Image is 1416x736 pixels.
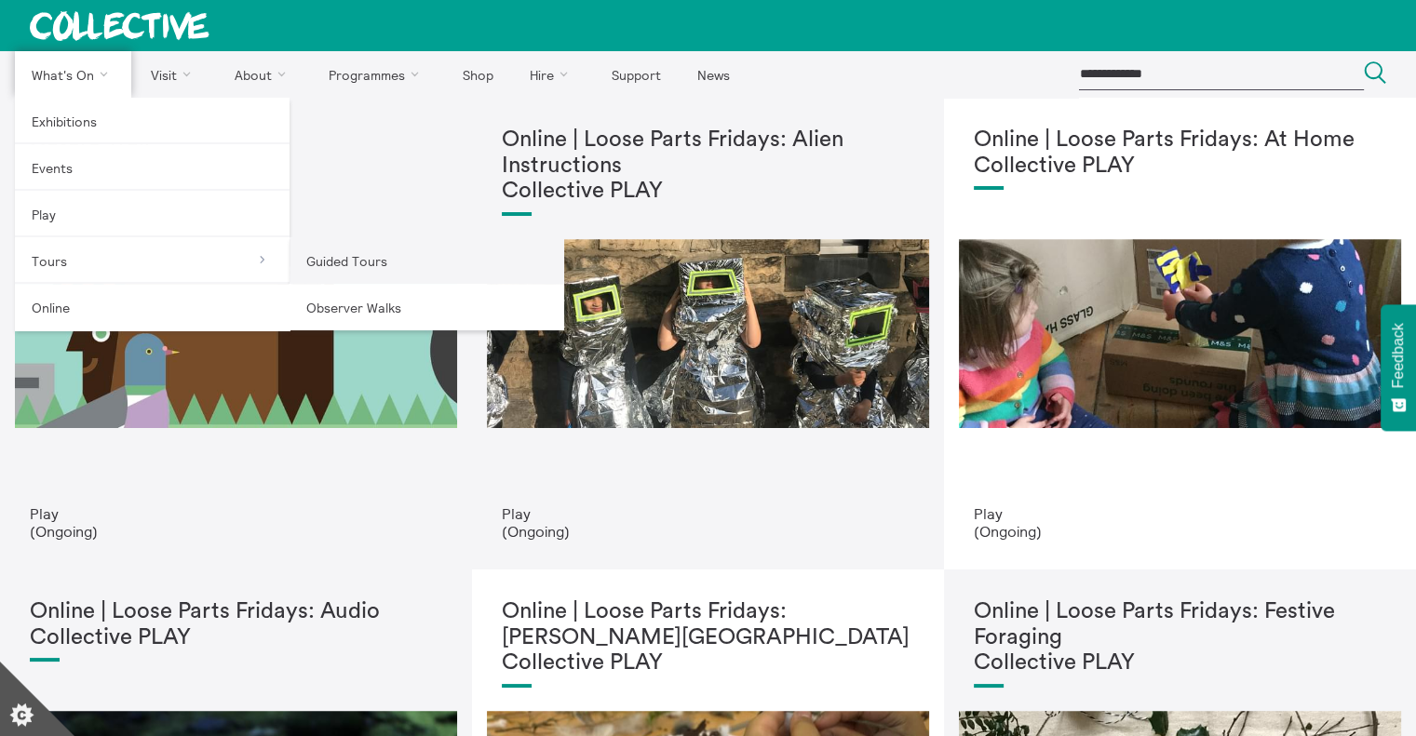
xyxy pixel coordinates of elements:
[290,237,564,284] a: Guided Tours
[135,51,215,98] a: Visit
[944,98,1416,569] a: IMG 1722 Online | Loose Parts Fridays: At HomeCollective PLAY Play (Ongoing)
[15,237,290,284] a: Tours
[446,51,509,98] a: Shop
[974,505,1386,522] p: Play
[502,599,914,676] h1: Online | Loose Parts Fridays: [PERSON_NAME][GEOGRAPHIC_DATA] Collective PLAY
[514,51,592,98] a: Hire
[974,127,1386,179] h1: Online | Loose Parts Fridays: At Home Collective PLAY
[313,51,443,98] a: Programmes
[1381,304,1416,431] button: Feedback - Show survey
[15,284,290,330] a: Online
[290,284,564,330] a: Observer Walks
[30,523,442,540] p: (Ongoing)
[30,505,442,522] p: Play
[681,51,746,98] a: News
[502,127,914,205] h1: Online | Loose Parts Fridays: Alien Instructions Collective PLAY
[15,51,131,98] a: What's On
[1390,323,1407,388] span: Feedback
[974,599,1386,676] h1: Online | Loose Parts Fridays: Festive Foraging Collective PLAY
[30,599,442,650] h1: Online | Loose Parts Fridays: Audio Collective PLAY
[502,505,914,522] p: Play
[15,98,290,144] a: Exhibitions
[15,191,290,237] a: Play
[595,51,677,98] a: Support
[502,523,914,540] p: (Ongoing)
[974,523,1386,540] p: (Ongoing)
[218,51,309,98] a: About
[472,98,944,569] a: Image5 Online | Loose Parts Fridays: Alien InstructionsCollective PLAY Play (Ongoing)
[15,144,290,191] a: Events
